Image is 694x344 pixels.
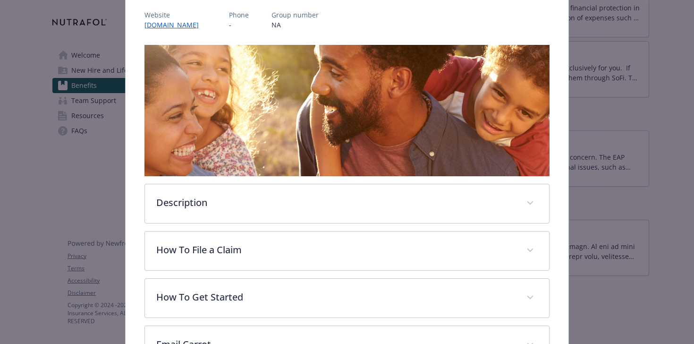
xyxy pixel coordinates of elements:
[156,290,516,304] p: How To Get Started
[144,20,206,29] a: [DOMAIN_NAME]
[229,20,249,30] p: -
[144,10,206,20] p: Website
[156,196,516,210] p: Description
[145,232,550,270] div: How To File a Claim
[271,10,319,20] p: Group number
[145,279,550,318] div: How To Get Started
[145,184,550,223] div: Description
[271,20,319,30] p: NA
[144,45,550,176] img: banner
[156,243,516,257] p: How To File a Claim
[229,10,249,20] p: Phone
